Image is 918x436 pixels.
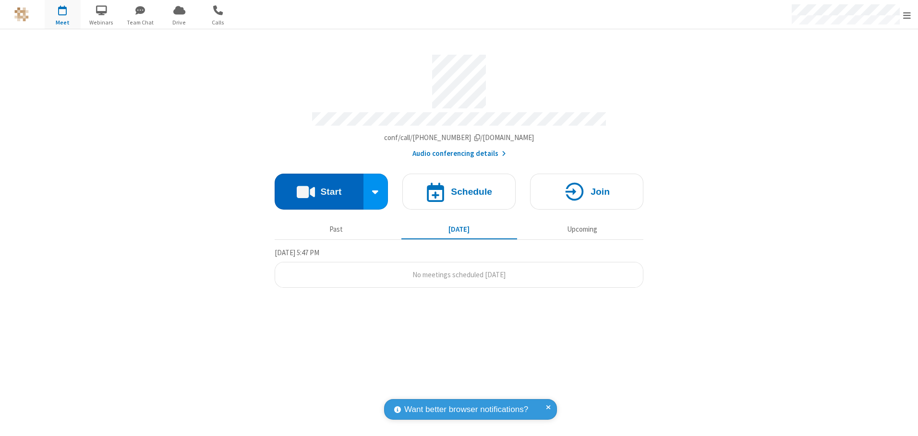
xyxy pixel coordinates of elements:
span: Drive [161,18,197,27]
button: Join [530,174,643,210]
span: Copy my meeting room link [384,133,534,142]
span: No meetings scheduled [DATE] [412,270,506,279]
h4: Start [320,187,341,196]
img: QA Selenium DO NOT DELETE OR CHANGE [14,7,29,22]
section: Account details [275,47,643,159]
h4: Join [591,187,610,196]
button: [DATE] [401,220,517,238]
span: Team Chat [122,18,158,27]
h4: Schedule [451,187,492,196]
section: Today's Meetings [275,247,643,288]
span: Want better browser notifications? [404,403,528,416]
span: Webinars [84,18,120,27]
span: Meet [45,18,81,27]
button: Upcoming [524,220,640,238]
span: Calls [200,18,236,27]
button: Past [278,220,394,238]
button: Schedule [402,174,516,210]
button: Audio conferencing details [412,148,506,159]
button: Copy my meeting room linkCopy my meeting room link [384,132,534,143]
span: [DATE] 5:47 PM [275,248,319,257]
button: Start [275,174,363,210]
div: Start conference options [363,174,388,210]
